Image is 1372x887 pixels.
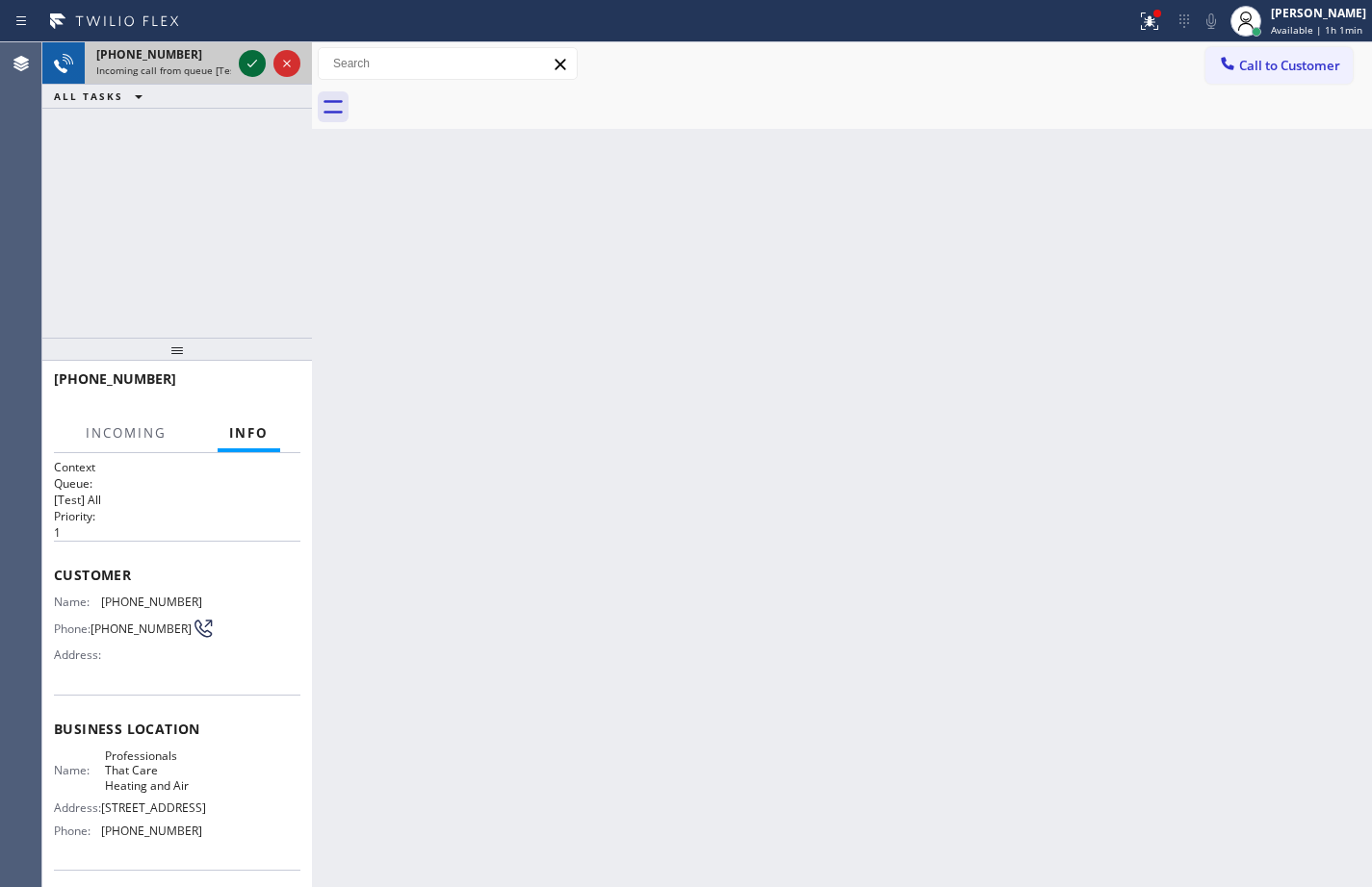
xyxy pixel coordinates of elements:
span: ALL TASKS [54,89,123,103]
span: Incoming call from queue [Test] All [96,63,256,77]
span: Address: [54,800,101,815]
span: Info [229,424,269,442]
p: [Test] All [54,492,300,508]
button: Accept [239,50,266,77]
h2: Queue: [54,475,300,492]
span: Professionals That Care Heating and Air [105,748,201,793]
div: [PERSON_NAME] [1271,5,1366,21]
span: Phone: [54,824,101,838]
span: Name: [54,595,101,609]
p: 1 [54,524,300,541]
span: [PHONE_NUMBER] [54,369,176,388]
span: Incoming [86,424,167,442]
span: Call to Customer [1239,57,1340,74]
button: Mute [1198,8,1225,35]
button: Reject [273,50,300,77]
span: [PHONE_NUMBER] [101,595,202,609]
button: Call to Customer [1205,47,1353,84]
span: [PHONE_NUMBER] [101,824,202,838]
h2: Priority: [54,508,300,524]
button: Incoming [74,415,178,452]
span: Address: [54,647,105,662]
span: [PHONE_NUMBER] [96,46,202,63]
span: Phone: [54,621,91,636]
span: [PHONE_NUMBER] [91,621,192,636]
button: Info [218,415,280,452]
span: Customer [54,566,300,584]
span: Available | 1h 1min [1271,23,1362,37]
span: [STREET_ADDRESS] [101,800,206,815]
input: Search [319,48,577,79]
h1: Context [54,459,300,475]
button: ALL TASKS [42,85,162,108]
span: Business location [54,720,300,738]
span: Name: [54,763,105,777]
